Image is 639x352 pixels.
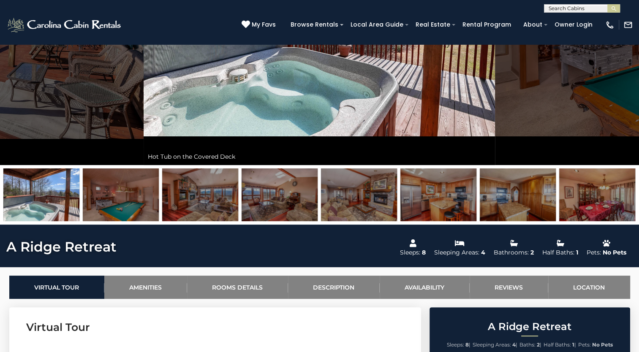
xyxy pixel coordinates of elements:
[162,168,238,221] img: 163269372
[480,168,556,221] img: 163269375
[465,341,469,348] strong: 8
[519,341,536,348] span: Baths:
[242,168,318,221] img: 163269373
[470,276,548,299] a: Reviews
[548,276,630,299] a: Location
[544,339,576,350] li: |
[26,320,404,335] h3: Virtual Tour
[605,20,615,30] img: phone-regular-white.png
[346,18,408,31] a: Local Area Guide
[400,168,476,221] img: 163269357
[380,276,470,299] a: Availability
[3,168,79,221] img: 163269371
[321,168,397,221] img: 163269374
[578,341,591,348] span: Pets:
[242,20,278,30] a: My Favs
[544,341,571,348] span: Half Baths:
[447,339,470,350] li: |
[519,339,541,350] li: |
[550,18,597,31] a: Owner Login
[288,276,380,299] a: Description
[187,276,288,299] a: Rooms Details
[592,341,613,348] strong: No Pets
[473,341,511,348] span: Sleeping Areas:
[559,168,635,221] img: 163269367
[252,20,276,29] span: My Favs
[9,276,104,299] a: Virtual Tour
[623,20,633,30] img: mail-regular-white.png
[473,339,517,350] li: |
[286,18,343,31] a: Browse Rentals
[104,276,187,299] a: Amenities
[6,16,123,33] img: White-1-2.png
[411,18,454,31] a: Real Estate
[447,341,464,348] span: Sleeps:
[512,341,516,348] strong: 4
[519,18,547,31] a: About
[458,18,515,31] a: Rental Program
[537,341,540,348] strong: 2
[432,321,628,332] h2: A Ridge Retreat
[144,148,495,165] div: Hot Tub on the Covered Deck
[83,168,159,221] img: 163269379
[572,341,574,348] strong: 1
